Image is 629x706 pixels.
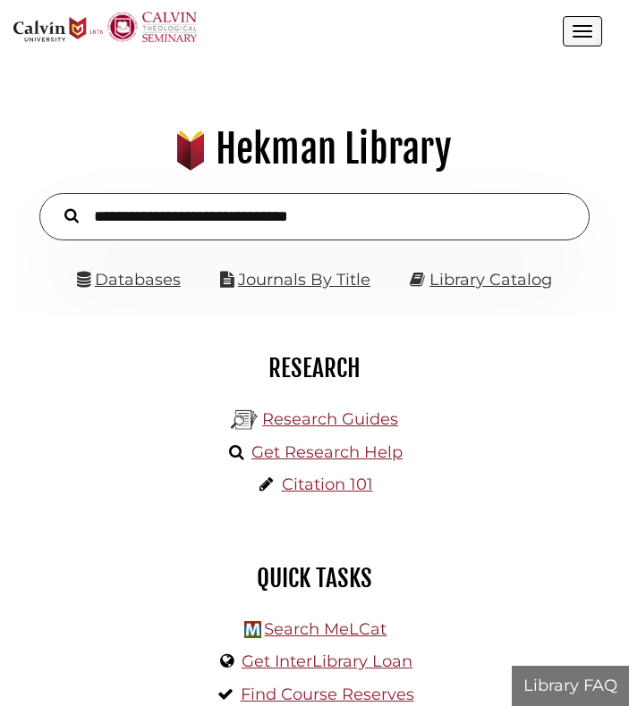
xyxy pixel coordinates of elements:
[251,442,403,462] a: Get Research Help
[242,651,412,671] a: Get InterLibrary Loan
[27,353,602,383] h2: Research
[64,208,79,224] i: Search
[107,12,197,42] img: Calvin Theological Seminary
[27,563,602,593] h2: Quick Tasks
[264,619,387,639] a: Search MeLCat
[282,475,373,494] a: Citation 101
[429,270,552,290] a: Library Catalog
[238,270,370,290] a: Journals By Title
[23,125,607,173] h1: Hekman Library
[262,409,398,429] a: Research Guides
[55,204,88,226] button: Search
[563,16,602,46] button: Open the menu
[77,270,181,290] a: Databases
[244,621,261,638] img: Hekman Library Logo
[241,685,414,704] a: Find Course Reserves
[231,407,258,433] img: Hekman Library Logo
